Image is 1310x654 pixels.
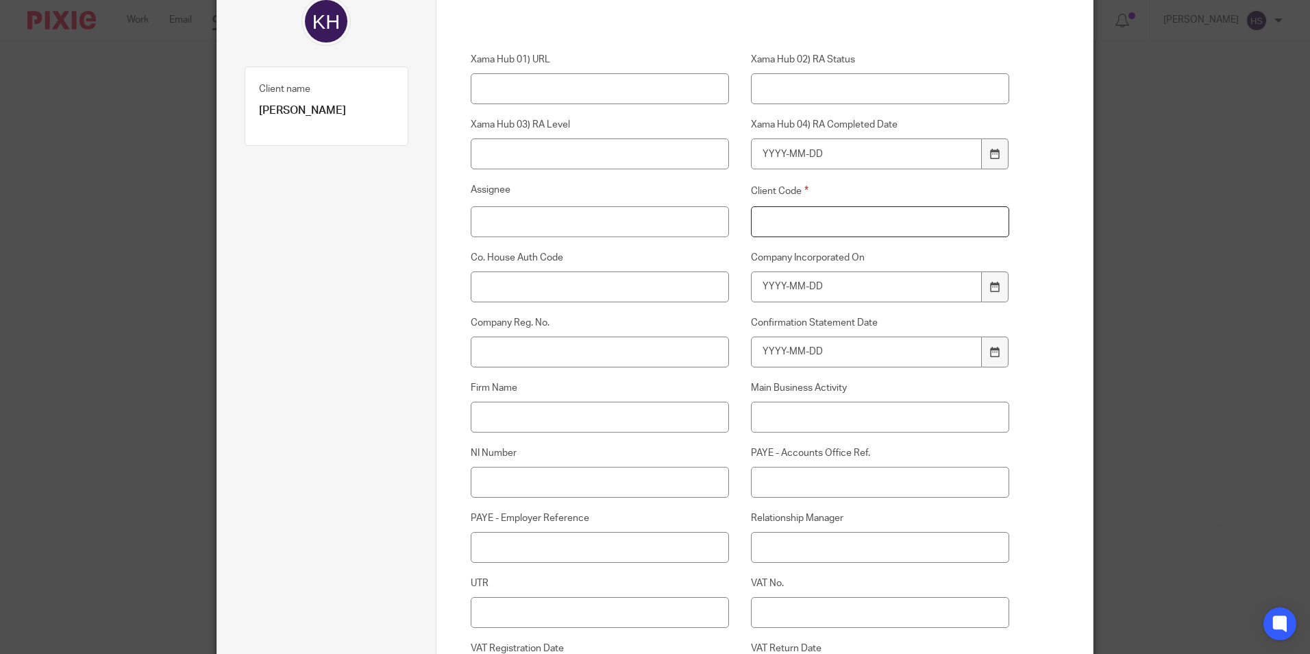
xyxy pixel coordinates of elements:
p: [PERSON_NAME] [259,104,394,118]
label: Main Business Activity [751,381,1010,395]
label: Assignee [471,183,730,199]
input: YYYY-MM-DD [751,337,982,367]
label: Xama Hub 04) RA Completed Date [751,118,1010,132]
label: Relationship Manager [751,511,1010,525]
label: NI Number [471,446,730,460]
label: Xama Hub 02) RA Status [751,53,1010,66]
input: YYYY-MM-DD [751,138,982,169]
label: VAT No. [751,577,1010,590]
label: Client name [259,82,310,96]
label: UTR [471,577,730,590]
label: Xama Hub 01) URL [471,53,730,66]
label: Company Reg. No. [471,316,730,330]
label: Confirmation Statement Date [751,316,1010,330]
label: Client Code [751,183,1010,199]
input: YYYY-MM-DD [751,271,982,302]
label: PAYE - Employer Reference [471,511,730,525]
label: Firm Name [471,381,730,395]
label: PAYE - Accounts Office Ref. [751,446,1010,460]
label: Co. House Auth Code [471,251,730,265]
label: Xama Hub 03) RA Level [471,118,730,132]
label: Company Incorporated On [751,251,1010,265]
